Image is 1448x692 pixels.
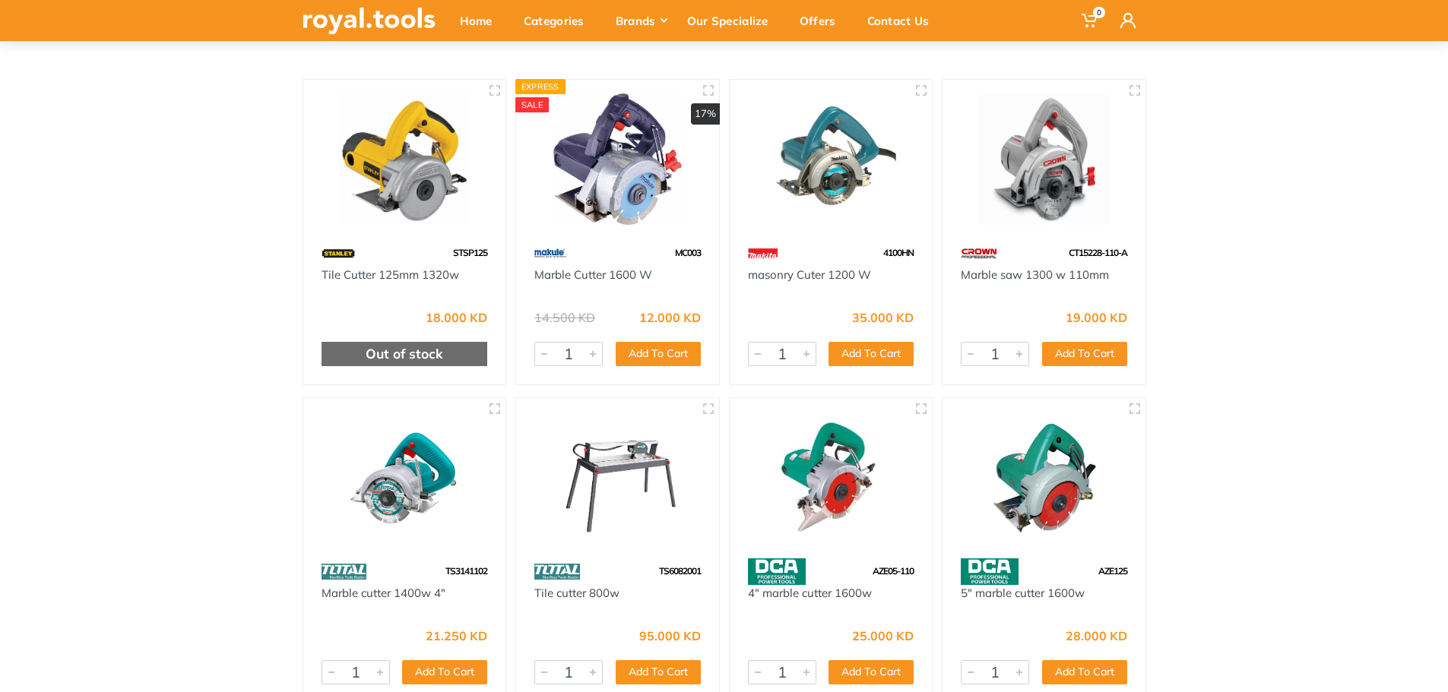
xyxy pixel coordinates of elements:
[530,412,705,543] img: Royal Tools - Tile cutter 800w
[1042,342,1127,366] button: Add To Cart
[322,586,445,600] a: Marble cutter 1400w 4"
[513,5,605,36] div: Categories
[852,311,914,324] div: 35.000 KD
[961,586,1085,600] a: 5" marble cutter 1600w
[1066,630,1127,642] div: 28.000 KD
[956,412,1132,543] img: Royal Tools - 5
[317,93,493,225] img: Royal Tools - Tile Cutter 125mm 1320w
[515,97,549,112] div: SALE
[789,5,857,36] div: Offers
[1098,565,1127,577] span: AZE125
[449,5,513,36] div: Home
[852,630,914,642] div: 25.000 KD
[426,630,487,642] div: 21.250 KD
[534,267,652,282] a: Marble Cutter 1600 W
[1093,7,1105,18] span: 0
[873,565,914,577] span: AZE05-110
[743,93,919,225] img: Royal Tools - masonry Cuter 1200 W
[659,565,701,577] span: TS6082001
[676,5,789,36] div: Our Specialize
[426,311,487,324] div: 18.000 KD
[829,342,914,366] button: Add To Cart
[961,267,1109,282] a: Marble saw 1300 w 110mm
[530,93,705,225] img: Royal Tools - Marble Cutter 1600 W
[322,240,355,267] img: 15.webp
[748,586,872,600] a: 4" marble cutter 1600w
[317,412,493,543] img: Royal Tools - Marble cutter 1400w 4
[956,93,1132,225] img: Royal Tools - Marble saw 1300 w 110mm
[748,267,871,282] a: masonry Cuter 1200 W
[322,267,459,282] a: Tile Cutter 125mm 1320w
[534,586,619,600] a: Tile cutter 800w
[534,240,566,267] img: 59.webp
[743,412,919,543] img: Royal Tools - 4
[534,558,580,585] img: 86.webp
[675,247,701,258] span: MC003
[748,558,806,585] img: 58.webp
[453,247,487,258] span: STSP125
[883,247,914,258] span: 4100HN
[616,342,701,366] button: Add To Cart
[322,558,367,585] img: 86.webp
[322,342,488,366] div: Out of stock
[445,565,487,577] span: TS3141102
[639,630,701,642] div: 95.000 KD
[748,240,778,267] img: 42.webp
[639,311,701,324] div: 12.000 KD
[1069,247,1127,258] span: CT15228-110-A
[857,5,950,36] div: Contact Us
[1042,660,1127,684] button: Add To Cart
[402,660,487,684] button: Add To Cart
[515,79,566,94] div: Express
[616,660,701,684] button: Add To Cart
[605,5,676,36] div: Brands
[961,558,1019,585] img: 58.webp
[691,103,720,125] div: 17%
[1066,311,1127,324] div: 19.000 KD
[961,240,997,267] img: 75.webp
[303,8,436,34] img: royal.tools Logo
[829,660,914,684] button: Add To Cart
[534,311,595,324] div: 14.500 KD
